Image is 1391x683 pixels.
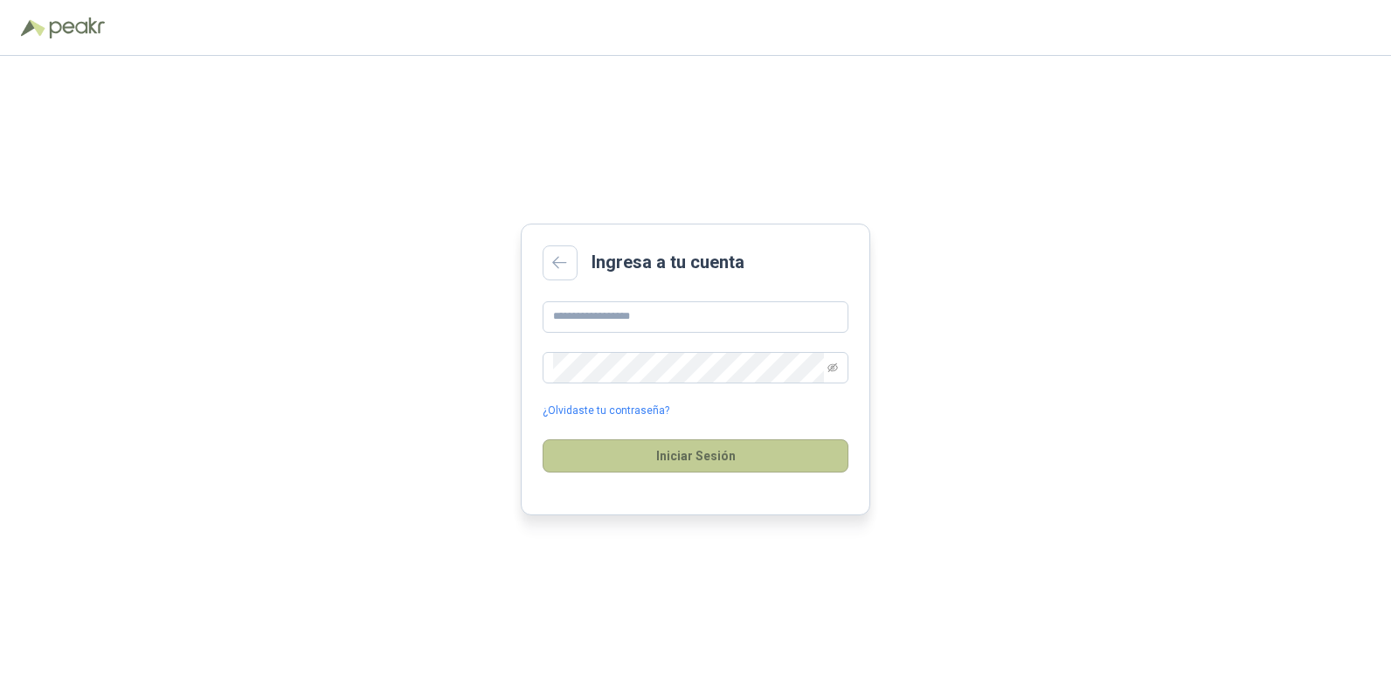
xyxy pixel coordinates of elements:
[543,439,848,473] button: Iniciar Sesión
[592,249,744,276] h2: Ingresa a tu cuenta
[21,19,45,37] img: Logo
[827,362,838,373] span: eye-invisible
[543,403,669,419] a: ¿Olvidaste tu contraseña?
[49,17,105,38] img: Peakr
